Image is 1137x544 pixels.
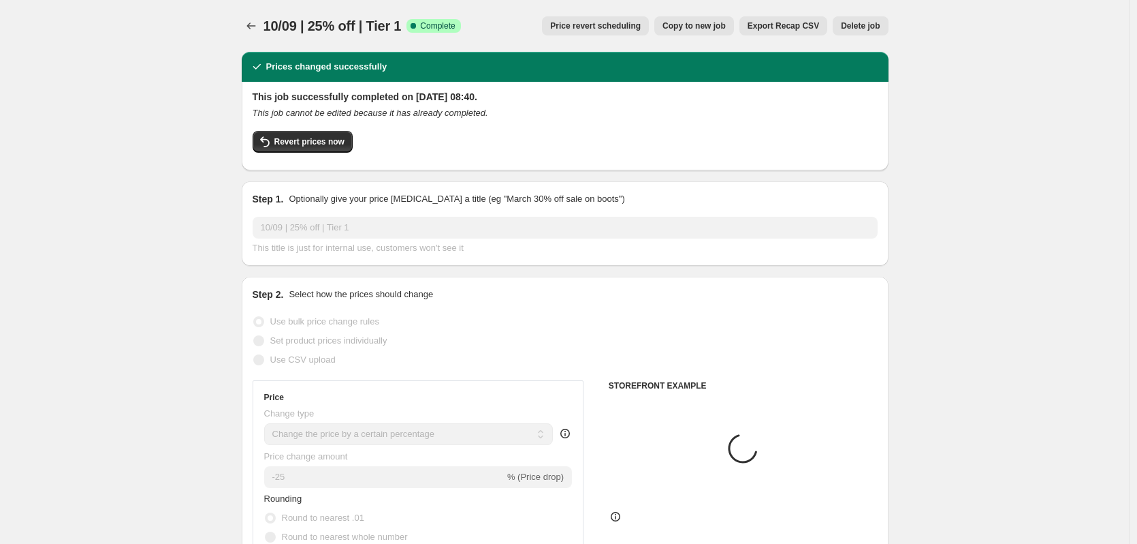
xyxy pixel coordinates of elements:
button: Price change jobs [242,16,261,35]
span: Complete [420,20,455,31]
p: Optionally give your price [MEDICAL_DATA] a title (eg "March 30% off sale on boots") [289,192,624,206]
h2: Prices changed successfully [266,60,387,74]
span: Change type [264,408,315,419]
span: Rounding [264,494,302,504]
p: Select how the prices should change [289,288,433,301]
button: Export Recap CSV [739,16,827,35]
span: Use bulk price change rules [270,316,379,327]
span: Round to nearest whole number [282,532,408,542]
button: Copy to new job [654,16,734,35]
button: Revert prices now [253,131,353,153]
span: Use CSV upload [270,354,336,365]
span: Round to nearest .01 [282,513,364,523]
span: Revert prices now [274,136,345,147]
span: Set product prices individually [270,335,387,346]
i: This job cannot be edited because it has already completed. [253,108,488,118]
h2: Step 1. [253,192,284,206]
button: Price revert scheduling [542,16,649,35]
input: -15 [264,466,505,488]
h6: STOREFRONT EXAMPLE [609,380,878,391]
span: This title is just for internal use, customers won't see it [253,243,464,253]
span: Price revert scheduling [550,20,641,31]
span: Price change amount [264,451,348,462]
span: Delete job [841,20,880,31]
span: Copy to new job [662,20,726,31]
span: % (Price drop) [507,472,564,482]
input: 30% off holiday sale [253,217,878,239]
div: help [558,427,572,440]
h2: This job successfully completed on [DATE] 08:40. [253,90,878,104]
button: Delete job [833,16,888,35]
span: 10/09 | 25% off | Tier 1 [263,18,402,33]
h3: Price [264,392,284,403]
h2: Step 2. [253,288,284,301]
span: Export Recap CSV [748,20,819,31]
